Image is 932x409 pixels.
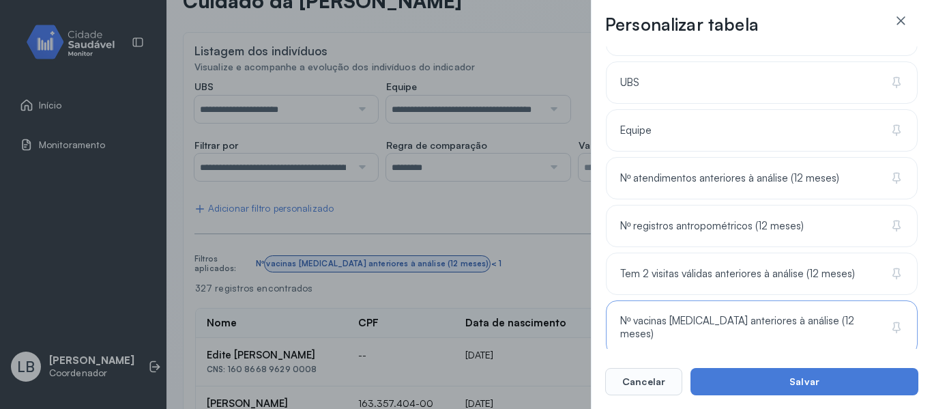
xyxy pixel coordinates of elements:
[620,124,652,137] span: Equipe
[620,268,855,281] span: Tem 2 visitas válidas anteriores à análise (12 meses)
[620,76,639,89] span: UBS
[605,368,682,395] button: Cancelar
[620,315,890,341] span: Nº vacinas [MEDICAL_DATA] anteriores à análise (12 meses)
[620,220,804,233] span: Nº registros antropométricos (12 meses)
[605,14,759,36] h3: Personalizar tabela
[690,368,918,395] button: Salvar
[620,172,839,185] span: Nº atendimentos anteriores à análise (12 meses)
